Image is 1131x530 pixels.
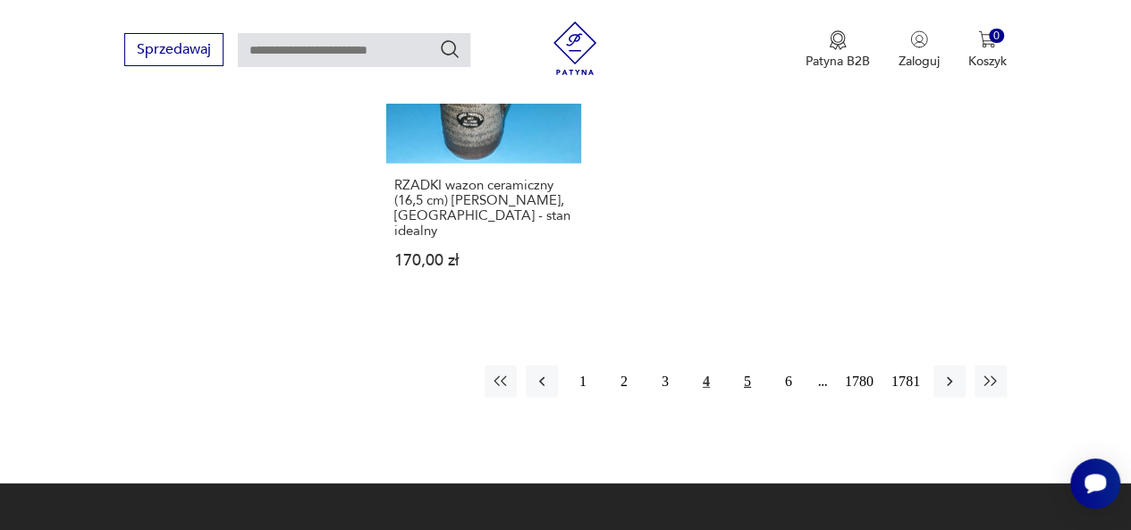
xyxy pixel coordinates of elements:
button: 1 [567,366,599,398]
img: Ikonka użytkownika [910,30,928,48]
a: Ikona medaluPatyna B2B [806,30,870,70]
button: Sprzedawaj [124,33,224,66]
button: Szukaj [439,38,460,60]
p: 170,00 zł [394,253,573,268]
button: 6 [772,366,805,398]
h3: RZADKI wazon ceramiczny (16,5 cm) [PERSON_NAME], [GEOGRAPHIC_DATA] - stan idealny [394,178,573,239]
button: Zaloguj [899,30,940,70]
img: Ikona koszyka [978,30,996,48]
button: 1780 [840,366,878,398]
p: Zaloguj [899,53,940,70]
div: 0 [989,29,1004,44]
button: 0Koszyk [968,30,1007,70]
button: 1781 [887,366,924,398]
button: 4 [690,366,722,398]
button: 3 [649,366,681,398]
img: Ikona medalu [829,30,847,50]
button: 2 [608,366,640,398]
a: Sprzedawaj [124,45,224,57]
p: Koszyk [968,53,1007,70]
button: Patyna B2B [806,30,870,70]
p: Patyna B2B [806,53,870,70]
iframe: Smartsupp widget button [1070,458,1120,509]
img: Patyna - sklep z meblami i dekoracjami vintage [548,21,602,75]
button: 5 [731,366,764,398]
